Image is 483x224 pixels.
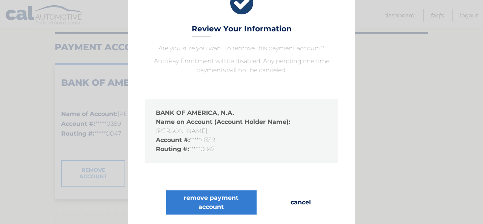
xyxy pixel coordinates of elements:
[156,118,290,125] strong: Name on Account (Account Holder Name):
[156,145,189,153] strong: Routing #:
[156,117,327,136] li: [PERSON_NAME]
[156,109,234,116] strong: BANK OF AMERICA, N.A.
[156,136,190,144] strong: Account #:
[166,190,257,215] button: remove payment account
[285,190,317,215] button: cancel
[145,44,338,53] p: Are you sure you want to remove this payment account?
[192,24,292,37] h3: Review Your Information
[145,57,338,75] p: AutoPay Enrollment will be disabled. Any pending one time payments will not be canceled.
